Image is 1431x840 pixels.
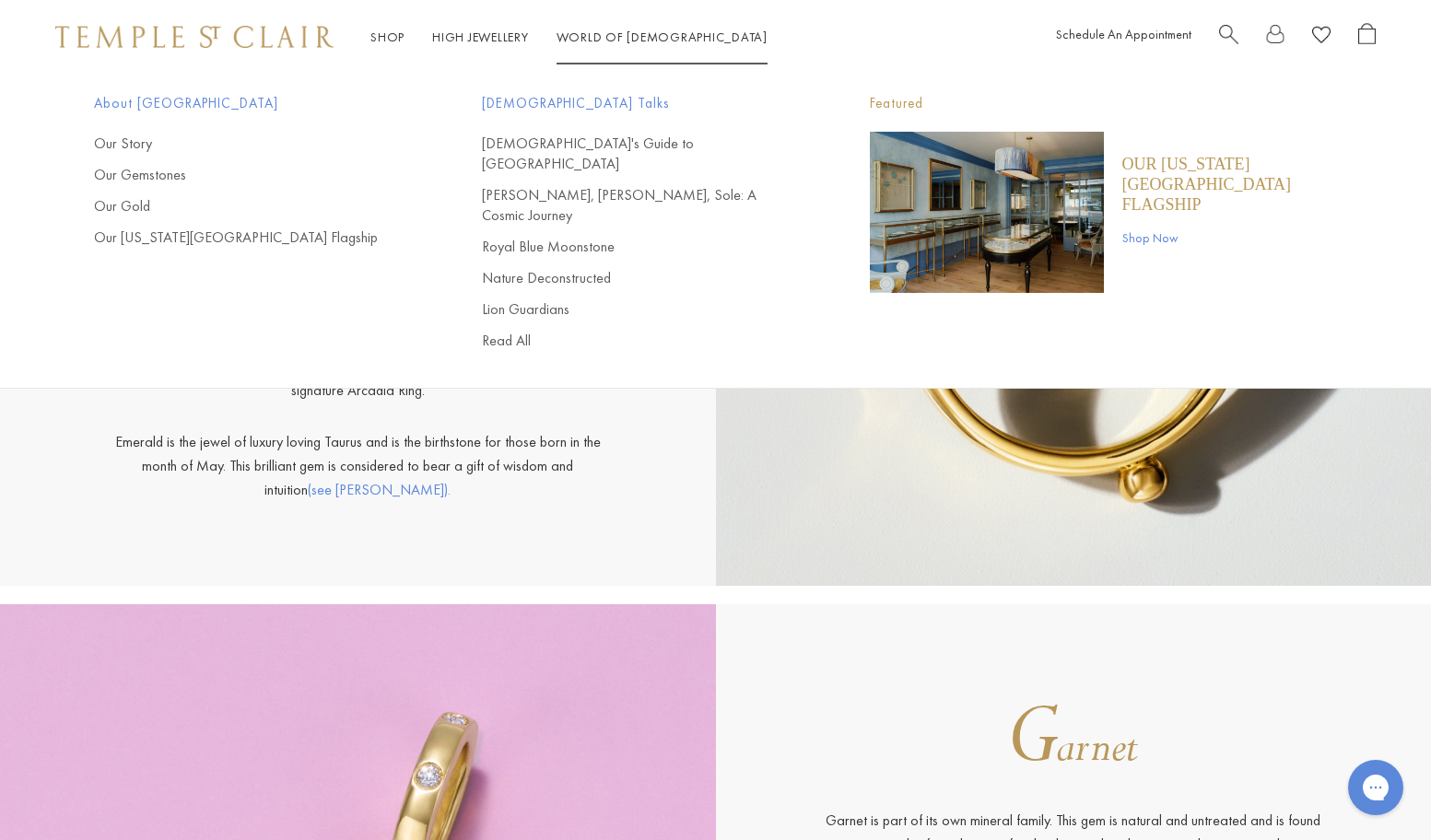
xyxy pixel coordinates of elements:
[370,26,768,49] nav: Main navigation
[1056,26,1191,42] a: Schedule An Appointment
[94,134,408,154] a: Our Story
[94,196,408,216] a: Our Gold
[432,29,529,45] a: High JewelleryHigh Jewellery
[94,227,408,248] a: Our [US_STATE][GEOGRAPHIC_DATA] Flagship
[94,92,408,115] span: About [GEOGRAPHIC_DATA]
[55,26,334,48] img: Temple St. Clair
[1312,23,1331,52] a: View Wishlist
[1056,720,1139,776] span: arnet
[482,299,796,320] a: Lion Guardians
[370,29,405,45] a: ShopShop
[1358,23,1376,52] a: Open Shopping Bag
[94,165,408,185] a: Our Gemstones
[557,29,768,45] a: World of [DEMOGRAPHIC_DATA]World of [DEMOGRAPHIC_DATA]
[482,92,796,115] span: [DEMOGRAPHIC_DATA] Talks
[1219,23,1238,52] a: Search
[308,480,451,499] a: (see [PERSON_NAME]).
[482,331,796,351] a: Read All
[1122,227,1338,248] a: Shop Now
[870,92,1338,115] p: Featured
[482,268,796,288] a: Nature Deconstructed
[482,185,796,226] a: [PERSON_NAME], [PERSON_NAME], Sole: A Cosmic Journey
[482,134,796,174] a: [DEMOGRAPHIC_DATA]'s Guide to [GEOGRAPHIC_DATA]
[1122,154,1338,215] a: Our [US_STATE][GEOGRAPHIC_DATA] Flagship
[1339,753,1413,822] iframe: Gorgias live chat messenger
[482,237,796,257] a: Royal Blue Moonstone
[1007,682,1059,791] span: G
[109,430,606,502] p: Emerald is the jewel of luxury loving Taurus and is the birthstone for those born in the month of...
